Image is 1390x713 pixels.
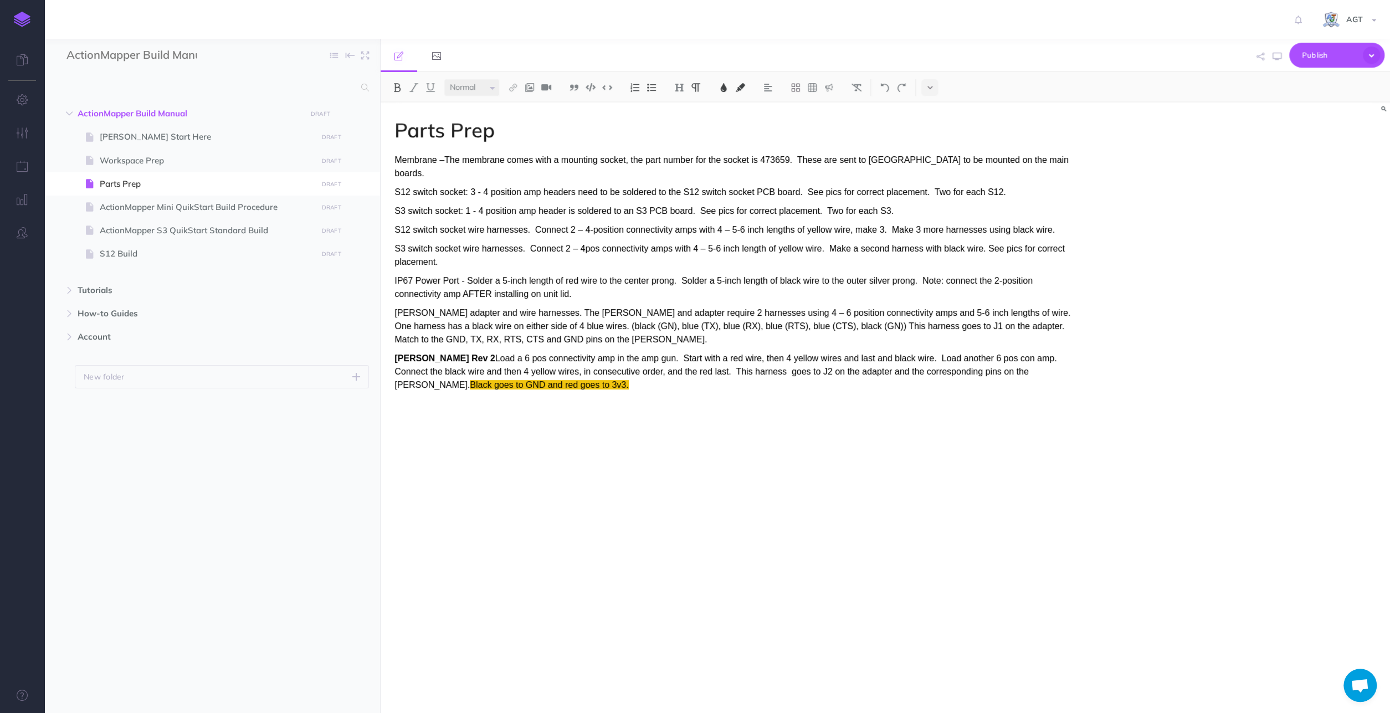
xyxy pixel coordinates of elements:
[311,110,330,117] small: DRAFT
[674,83,684,92] img: Headings dropdown button
[735,83,745,92] img: Text background color button
[1341,14,1368,24] span: AGT
[1302,47,1357,64] span: Publish
[100,177,314,191] span: Parts Prep
[630,83,640,92] img: Ordered list button
[425,83,435,92] img: Underline button
[807,83,817,92] img: Create table button
[78,107,300,120] span: ActionMapper Build Manual
[647,83,656,92] img: Unordered list button
[100,130,314,143] span: [PERSON_NAME] Start Here
[317,155,345,167] button: DRAFT
[322,181,341,188] small: DRAFT
[78,284,300,297] span: Tutorials
[322,227,341,234] small: DRAFT
[852,83,861,92] img: Clear styles button
[322,157,341,165] small: DRAFT
[317,224,345,237] button: DRAFT
[394,225,1055,234] span: S12 switch socket wire harnesses. Connect 2 – 4-position connectivity amps with 4 – 5-6 inch leng...
[394,276,1033,299] span: IP67 Power Port - Solder a 5-inch length of red wire to the center prong. Solder a 5-inch length ...
[100,224,314,237] span: ActionMapper S3 QuikStart Standard Build
[394,353,1059,389] span: Load a 6 pos connectivity amp in the amp gun. Start with a red wire, then 4 yellow wires and last...
[602,83,612,91] img: Inline code button
[394,119,1073,141] h1: Parts Prep
[508,83,518,92] img: Link button
[66,47,197,64] input: Documentation Name
[78,307,300,320] span: How-to Guides
[84,371,125,383] p: New folder
[392,83,402,92] img: Bold button
[719,83,729,92] img: Text color button
[394,308,1073,344] span: [PERSON_NAME] adapter and wire harnesses. The [PERSON_NAME] and adapter require 2 harnesses using...
[100,154,314,167] span: Workspace Prep
[14,12,30,27] img: logo-mark.svg
[525,83,535,92] img: Add image button
[317,178,345,191] button: DRAFT
[394,353,495,363] span: [PERSON_NAME] Rev 2
[394,206,894,216] span: S3 switch socket: 1 - 4 position amp header is soldered to an S3 PCB board. See pics for correct ...
[322,250,341,258] small: DRAFT
[896,83,906,92] img: Redo
[691,83,701,92] img: Paragraph button
[1321,11,1341,30] img: iCxL6hB4gPtK36lnwjqkK90dLekSAv8p9JC67nPZ.png
[586,83,596,91] img: Code block button
[78,330,300,343] span: Account
[317,201,345,214] button: DRAFT
[66,78,355,98] input: Search
[100,201,314,214] span: ActionMapper Mini QuikStart Build Procedure
[322,134,341,141] small: DRAFT
[394,155,1069,178] span: Membrane –The membrane comes with a mounting socket, the part number for the socket is 473659. Th...
[569,83,579,92] img: Blockquote button
[75,365,369,388] button: New folder
[100,247,314,260] span: S12 Build
[824,83,834,92] img: Callout dropdown menu button
[307,107,335,120] button: DRAFT
[409,83,419,92] img: Italic button
[880,83,890,92] img: Undo
[541,83,551,92] img: Add video button
[1289,43,1384,68] button: Publish
[317,131,345,143] button: DRAFT
[1343,669,1377,702] a: Open chat
[394,187,1006,197] span: S12 switch socket: 3 - 4 position amp headers need to be soldered to the S12 switch socket PCB bo...
[317,248,345,260] button: DRAFT
[322,204,341,211] small: DRAFT
[470,380,628,389] span: Black goes to GND and red goes to 3v3.
[394,244,1064,266] span: S3 switch socket wire harnesses. Connect 2 – 4pos connectivity amps with 4 – 5-6 inch length of y...
[763,83,773,92] img: Alignment dropdown menu button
